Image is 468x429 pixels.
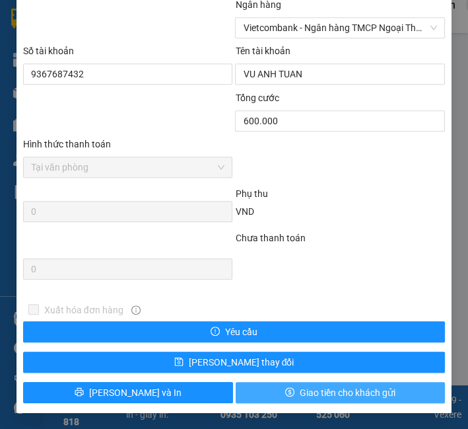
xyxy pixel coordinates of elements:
div: Chưa thanh toán [234,231,446,245]
span: Yêu cầu [225,325,257,339]
span: Tổng cước [235,93,279,103]
span: printer [75,387,84,398]
button: save[PERSON_NAME] thay đổi [23,352,445,373]
span: Giao tiền cho khách gửi [300,385,395,400]
button: printer[PERSON_NAME] và In [23,382,233,403]
label: Số tài khoản [23,46,74,56]
span: Vietcombank - Ngân hàng TMCP Ngoại Thương Việt Nam [243,18,437,38]
span: Xuất hóa đơn hàng [39,303,129,317]
button: dollarGiao tiền cho khách gửi [236,382,446,403]
button: exclamation-circleYêu cầu [23,321,445,342]
label: Hình thức thanh toán [23,139,111,149]
span: Tại văn phòng [31,157,225,177]
span: save [174,357,184,368]
input: Số tài khoản [23,63,233,85]
span: [PERSON_NAME] thay đổi [189,355,294,370]
span: exclamation-circle [211,327,220,337]
label: Tên tài khoản [235,46,290,56]
input: Tên tài khoản [235,63,445,85]
span: info-circle [131,305,141,315]
div: Phụ thu [234,186,446,201]
span: [PERSON_NAME] và In [89,385,182,400]
span: VND [235,206,253,217]
span: dollar [285,387,294,398]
